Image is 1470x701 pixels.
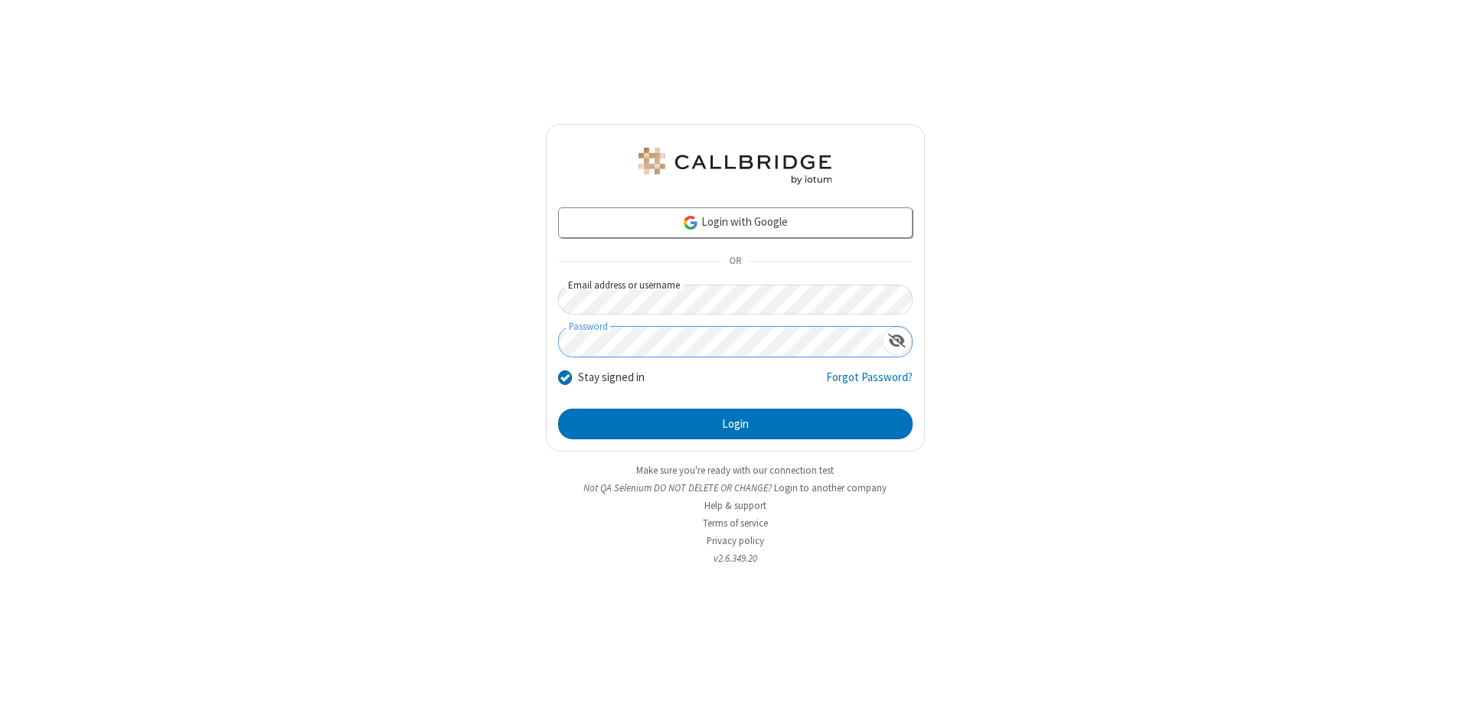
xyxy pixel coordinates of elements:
li: Not QA Selenium DO NOT DELETE OR CHANGE? [546,481,925,495]
input: Password [559,327,882,357]
span: OR [723,251,747,272]
a: Login with Google [558,207,913,238]
div: Show password [882,327,912,355]
button: Login to another company [774,481,887,495]
label: Stay signed in [578,369,645,386]
button: Login [558,409,913,439]
input: Email address or username [558,285,913,315]
a: Help & support [704,499,766,512]
a: Forgot Password? [826,369,913,398]
li: v2.6.349.20 [546,551,925,566]
a: Privacy policy [707,534,764,547]
img: google-icon.png [682,214,699,231]
a: Terms of service [703,517,768,530]
a: Make sure you're ready with our connection test [636,464,834,477]
img: QA Selenium DO NOT DELETE OR CHANGE [635,148,835,184]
